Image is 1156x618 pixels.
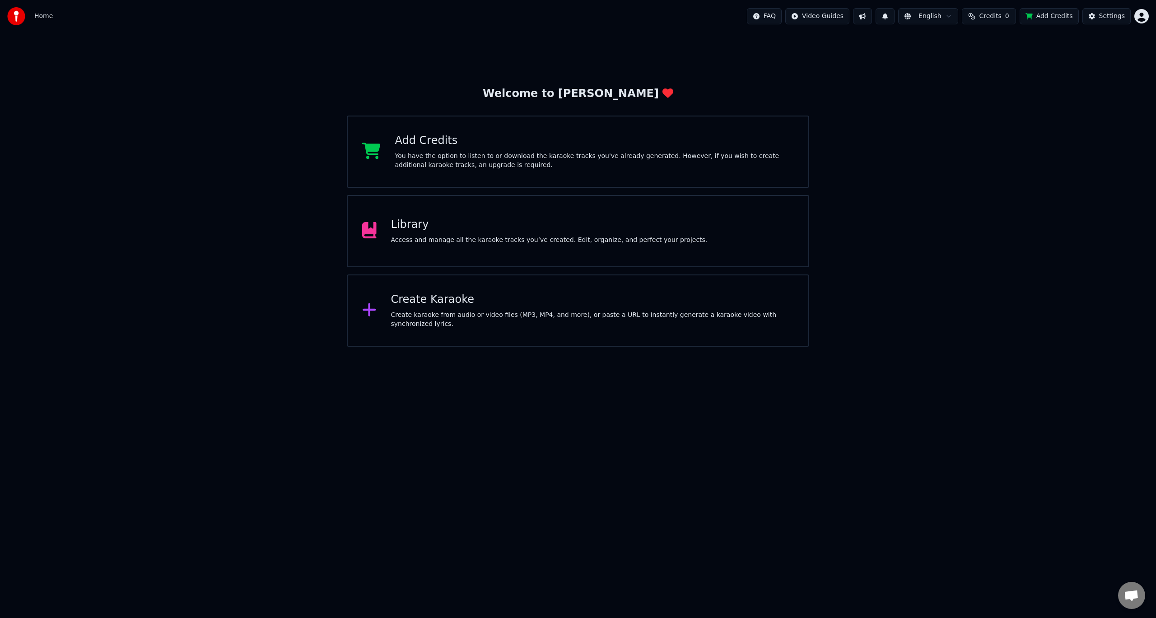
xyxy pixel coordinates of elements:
button: Add Credits [1020,8,1079,24]
div: Open chat [1118,582,1145,609]
nav: breadcrumb [34,12,53,21]
span: 0 [1005,12,1009,21]
div: Add Credits [395,134,794,148]
div: You have the option to listen to or download the karaoke tracks you've already generated. However... [395,152,794,170]
div: Settings [1099,12,1125,21]
span: Home [34,12,53,21]
button: FAQ [747,8,782,24]
div: Create karaoke from audio or video files (MP3, MP4, and more), or paste a URL to instantly genera... [391,311,794,329]
div: Create Karaoke [391,293,794,307]
button: Settings [1082,8,1131,24]
div: Welcome to [PERSON_NAME] [483,87,673,101]
button: Video Guides [785,8,849,24]
div: Library [391,218,708,232]
img: youka [7,7,25,25]
span: Credits [979,12,1001,21]
button: Credits0 [962,8,1016,24]
div: Access and manage all the karaoke tracks you’ve created. Edit, organize, and perfect your projects. [391,236,708,245]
